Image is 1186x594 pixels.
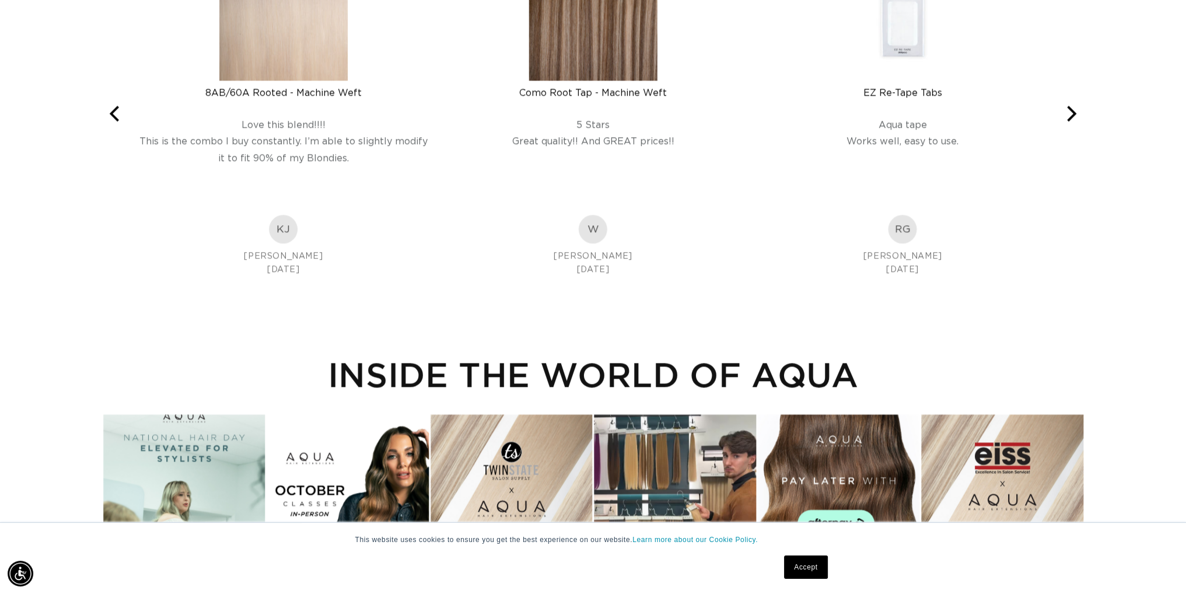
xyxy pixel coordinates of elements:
div: [DATE] [447,263,739,276]
div: EZ Re-Tape Tabs [757,87,1048,99]
img: Rachel G. Profile Picture [888,215,917,243]
a: Learn more about our Cookie Policy. [632,536,758,544]
iframe: Chat Widget [1128,538,1186,594]
div: 5 Stars [447,119,739,131]
div: [DATE] [138,263,429,276]
div: This is the combo I buy constantly. I’m able to slightly modify it to fit 90% of my Blondies. [138,133,429,215]
div: Works well, easy to use. [757,133,1048,215]
a: 8AB/60A Rooted - Machine Weft [138,76,429,99]
div: W [579,215,607,243]
div: Great quality!! And GREAT prices!! [447,133,739,215]
button: Next [1058,101,1083,127]
div: Instagram post opens in a popup [103,414,265,576]
div: Instagram post opens in a popup [594,414,756,576]
img: Wyatt Profile Picture [579,215,607,243]
img: Kim J. Profile Picture [269,215,298,243]
div: Instagram post opens in a popup [430,414,592,576]
div: Accessibility Menu [8,561,33,586]
div: Instagram post opens in a popup [757,414,919,576]
div: Instagram post opens in a popup [921,414,1083,576]
div: Aqua tape [757,119,1048,131]
div: Como Root Tap - Machine Weft [447,87,739,99]
a: Accept [784,555,827,579]
p: This website uses cookies to ensure you get the best experience on our website. [355,534,831,545]
div: RG [888,215,917,243]
div: [PERSON_NAME] [138,250,429,263]
div: [DATE] [757,263,1048,276]
div: 8AB/60A Rooted - Machine Weft [138,87,429,99]
div: [PERSON_NAME] [757,250,1048,263]
div: Instagram post opens in a popup [267,414,429,576]
div: KJ [269,215,298,243]
div: Love this blend!!!! [138,119,429,131]
h2: INSIDE THE WORLD OF AQUA [103,354,1083,394]
div: [PERSON_NAME] [447,250,739,263]
button: Previous [103,101,129,127]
